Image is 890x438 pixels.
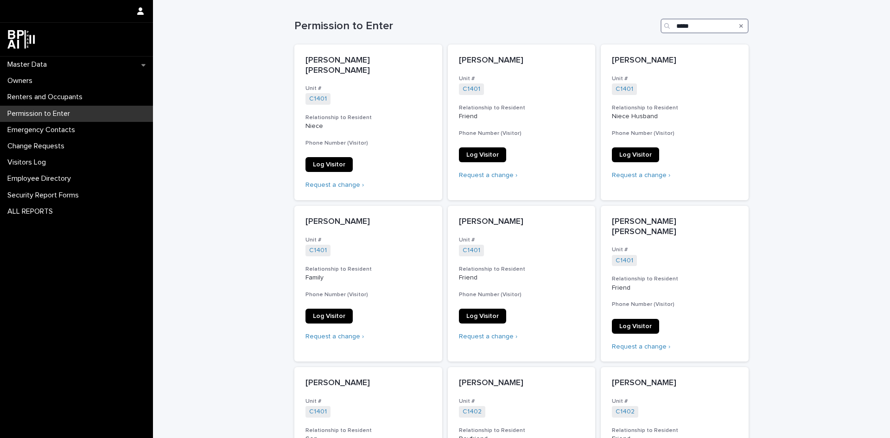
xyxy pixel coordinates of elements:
[612,75,737,83] h3: Unit #
[619,152,652,158] span: Log Visitor
[612,275,737,283] h3: Relationship to Resident
[459,75,585,83] h3: Unit #
[305,140,431,147] h3: Phone Number (Visitor)
[313,161,345,168] span: Log Visitor
[459,172,517,178] a: Request a change ›
[612,398,737,405] h3: Unit #
[305,378,431,388] p: [PERSON_NAME]
[619,323,652,330] span: Log Visitor
[294,19,657,33] h1: Permission to Enter
[309,247,327,254] a: C1401
[612,130,737,137] h3: Phone Number (Visitor)
[305,217,431,227] p: [PERSON_NAME]
[4,76,40,85] p: Owners
[459,427,585,434] h3: Relationship to Resident
[459,333,517,340] a: Request a change ›
[4,126,83,134] p: Emergency Contacts
[463,247,480,254] a: C1401
[7,30,35,49] img: dwgmcNfxSF6WIOOXiGgu
[305,56,431,76] p: [PERSON_NAME] [PERSON_NAME]
[459,130,585,137] h3: Phone Number (Visitor)
[4,174,78,183] p: Employee Directory
[448,206,596,362] a: [PERSON_NAME]Unit #C1401 Relationship to ResidentFriendPhone Number (Visitor)Log VisitorRequest a...
[466,313,499,319] span: Log Visitor
[309,408,327,416] a: C1401
[459,398,585,405] h3: Unit #
[601,44,749,200] a: [PERSON_NAME]Unit #C1401 Relationship to ResidentNiece HusbandPhone Number (Visitor)Log VisitorRe...
[459,236,585,244] h3: Unit #
[305,114,431,121] h3: Relationship to Resident
[305,157,353,172] a: Log Visitor
[459,291,585,298] h3: Phone Number (Visitor)
[459,217,585,227] p: [PERSON_NAME]
[305,309,353,324] a: Log Visitor
[4,158,53,167] p: Visitors Log
[612,427,737,434] h3: Relationship to Resident
[305,274,431,282] p: Family
[459,113,585,121] p: Friend
[4,93,90,102] p: Renters and Occupants
[305,85,431,92] h3: Unit #
[4,191,86,200] p: Security Report Forms
[463,85,480,93] a: C1401
[459,274,585,282] p: Friend
[4,60,54,69] p: Master Data
[309,95,327,103] a: C1401
[616,85,633,93] a: C1401
[612,246,737,254] h3: Unit #
[616,257,633,265] a: C1401
[305,427,431,434] h3: Relationship to Resident
[612,147,659,162] a: Log Visitor
[612,104,737,112] h3: Relationship to Resident
[612,284,737,292] p: Friend
[612,343,670,350] a: Request a change ›
[4,207,60,216] p: ALL REPORTS
[661,19,749,33] input: Search
[4,109,77,118] p: Permission to Enter
[448,44,596,200] a: [PERSON_NAME]Unit #C1401 Relationship to ResidentFriendPhone Number (Visitor)Log VisitorRequest a...
[459,378,585,388] p: [PERSON_NAME]
[4,142,72,151] p: Change Requests
[612,301,737,308] h3: Phone Number (Visitor)
[459,56,585,66] p: [PERSON_NAME]
[612,172,670,178] a: Request a change ›
[305,398,431,405] h3: Unit #
[612,378,737,388] p: [PERSON_NAME]
[294,44,442,200] a: [PERSON_NAME] [PERSON_NAME]Unit #C1401 Relationship to ResidentNiecePhone Number (Visitor)Log Vis...
[616,408,635,416] a: C1402
[313,313,345,319] span: Log Visitor
[305,291,431,298] h3: Phone Number (Visitor)
[459,147,506,162] a: Log Visitor
[612,319,659,334] a: Log Visitor
[612,56,737,66] p: [PERSON_NAME]
[305,122,431,130] p: Niece
[459,266,585,273] h3: Relationship to Resident
[305,333,364,340] a: Request a change ›
[463,408,482,416] a: C1402
[305,266,431,273] h3: Relationship to Resident
[612,217,737,237] p: [PERSON_NAME] [PERSON_NAME]
[294,206,442,362] a: [PERSON_NAME]Unit #C1401 Relationship to ResidentFamilyPhone Number (Visitor)Log VisitorRequest a...
[612,113,737,121] p: Niece Husband
[305,236,431,244] h3: Unit #
[466,152,499,158] span: Log Visitor
[459,309,506,324] a: Log Visitor
[305,182,364,188] a: Request a change ›
[601,206,749,362] a: [PERSON_NAME] [PERSON_NAME]Unit #C1401 Relationship to ResidentFriendPhone Number (Visitor)Log Vi...
[459,104,585,112] h3: Relationship to Resident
